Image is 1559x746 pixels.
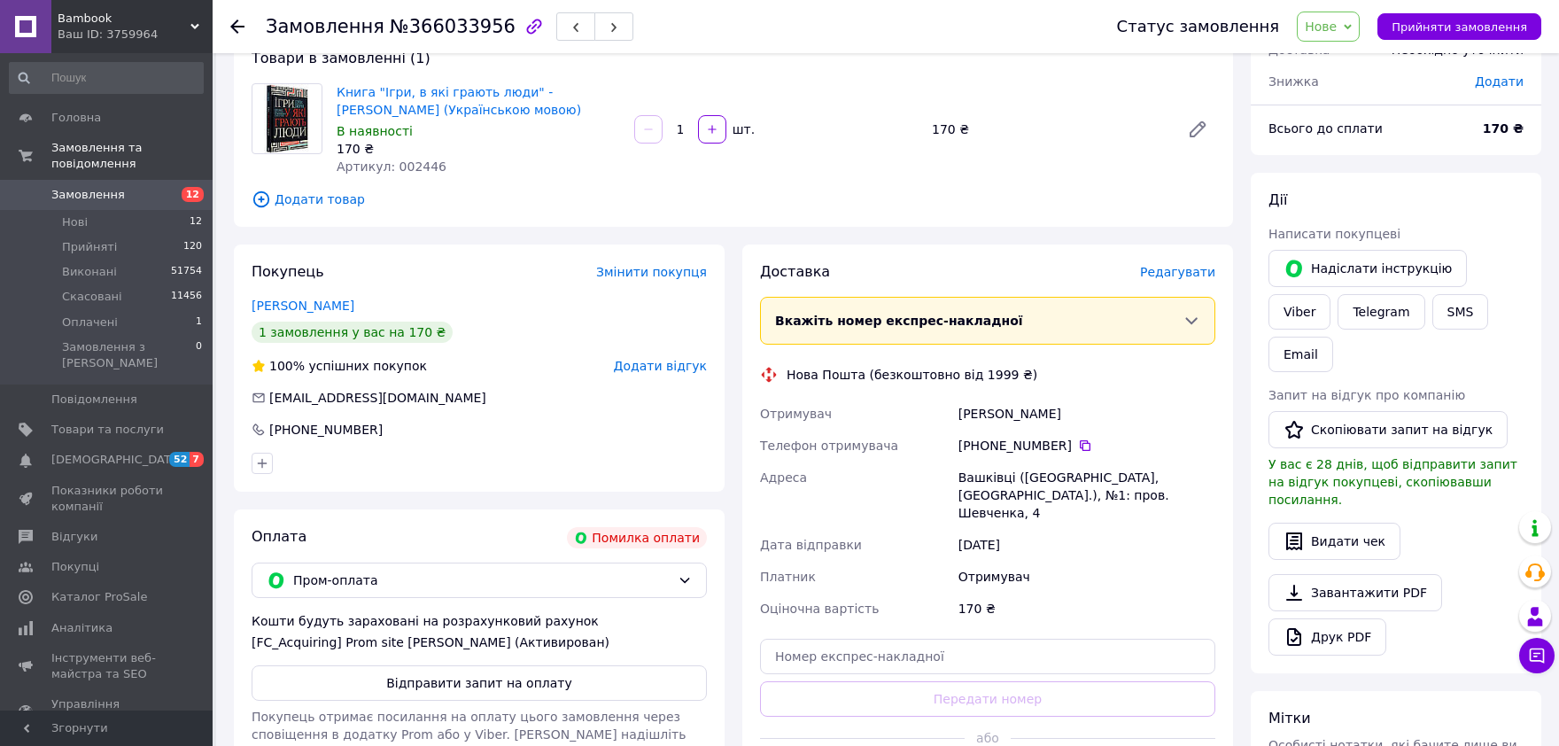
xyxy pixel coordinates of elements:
span: Мітки [1268,710,1311,727]
span: 11456 [171,289,202,305]
span: Замовлення з [PERSON_NAME] [62,339,196,371]
span: Товари в замовленні (1) [252,50,430,66]
span: Управління сайтом [51,696,164,728]
span: Головна [51,110,101,126]
span: Додати [1475,74,1524,89]
span: Додати відгук [614,359,707,373]
span: Редагувати [1140,265,1215,279]
div: шт. [728,120,756,138]
div: Вашківці ([GEOGRAPHIC_DATA], [GEOGRAPHIC_DATA].), №1: пров. Шевченка, 4 [955,462,1219,529]
img: Книга "Ігри, в які грають люди" - Ерік Берн (Українською мовою) [264,84,310,153]
a: Viber [1268,294,1330,330]
input: Пошук [9,62,204,94]
button: Відправити запит на оплату [252,665,707,701]
div: 170 ₴ [925,117,1173,142]
span: Прийняті [62,239,117,255]
span: Дата відправки [760,538,862,552]
span: Дії [1268,191,1287,208]
button: Прийняти замовлення [1377,13,1541,40]
span: 52 [169,452,190,467]
span: Оплачені [62,315,118,330]
div: 1 замовлення у вас на 170 ₴ [252,322,453,343]
div: Отримувач [955,561,1219,593]
span: Всього до сплати [1268,121,1383,136]
span: 12 [190,214,202,230]
span: Запит на відгук про компанію [1268,388,1465,402]
span: [DEMOGRAPHIC_DATA] [51,452,182,468]
div: [PHONE_NUMBER] [268,421,384,439]
span: Доставка [760,263,830,280]
span: Додати товар [252,190,1215,209]
div: [PHONE_NUMBER] [958,437,1215,455]
span: Оціночна вартість [760,602,879,616]
span: 100% [269,359,305,373]
button: Надіслати інструкцію [1268,250,1467,287]
span: Повідомлення [51,392,137,408]
button: Видати чек [1268,523,1400,560]
span: У вас є 28 днів, щоб відправити запит на відгук покупцеві, скопіювавши посилання. [1268,457,1517,507]
span: Bambook [58,11,190,27]
span: Відгуки [51,529,97,545]
a: [PERSON_NAME] [252,299,354,313]
span: Телефон отримувача [760,439,898,453]
span: Доставка [1268,43,1330,57]
span: №366033956 [390,16,516,37]
span: Отримувач [760,407,832,421]
span: Платник [760,570,816,584]
a: Книга "Ігри, в які грають люди" - [PERSON_NAME] (Українською мовою) [337,85,581,117]
div: Повернутися назад [230,18,244,35]
span: Показники роботи компанії [51,483,164,515]
div: Ваш ID: 3759964 [58,27,213,43]
input: Номер експрес-накладної [760,639,1215,674]
span: Інструменти веб-майстра та SEO [51,650,164,682]
div: [PERSON_NAME] [955,398,1219,430]
span: Товари та послуги [51,422,164,438]
span: Покупець [252,263,324,280]
span: Виконані [62,264,117,280]
span: Замовлення та повідомлення [51,140,213,172]
span: 7 [190,452,204,467]
div: Статус замовлення [1117,18,1280,35]
button: SMS [1432,294,1489,330]
button: Email [1268,337,1333,372]
div: успішних покупок [252,357,427,375]
a: Друк PDF [1268,618,1386,656]
span: В наявності [337,124,413,138]
span: Знижка [1268,74,1319,89]
span: 12 [182,187,204,202]
span: Пром-оплата [293,571,671,590]
span: Нове [1305,19,1337,34]
div: [DATE] [955,529,1219,561]
span: Аналітика [51,620,112,636]
span: Адреса [760,470,807,485]
span: Покупці [51,559,99,575]
span: Артикул: 002446 [337,159,446,174]
span: Написати покупцеві [1268,227,1400,241]
span: Прийняти замовлення [1392,20,1527,34]
b: 170 ₴ [1483,121,1524,136]
div: 170 ₴ [337,140,620,158]
a: Telegram [1338,294,1424,330]
span: Замовлення [266,16,384,37]
span: [EMAIL_ADDRESS][DOMAIN_NAME] [269,391,486,405]
span: 51754 [171,264,202,280]
span: Вкажіть номер експрес-накладної [775,314,1023,328]
button: Чат з покупцем [1519,638,1555,673]
a: Завантажити PDF [1268,574,1442,611]
span: Замовлення [51,187,125,203]
span: Оплата [252,528,306,545]
span: Змінити покупця [596,265,707,279]
div: 170 ₴ [955,593,1219,625]
div: [FC_Acquiring] Prom site [PERSON_NAME] (Активирован) [252,633,707,651]
div: Кошти будуть зараховані на розрахунковий рахунок [252,612,707,651]
span: 1 [196,315,202,330]
span: Каталог ProSale [51,589,147,605]
div: Нова Пошта (безкоштовно від 1999 ₴) [782,366,1042,384]
span: Скасовані [62,289,122,305]
span: 0 [196,339,202,371]
div: Помилка оплати [567,527,707,548]
a: Редагувати [1180,112,1215,147]
button: Скопіювати запит на відгук [1268,411,1508,448]
span: Нові [62,214,88,230]
span: 120 [183,239,202,255]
